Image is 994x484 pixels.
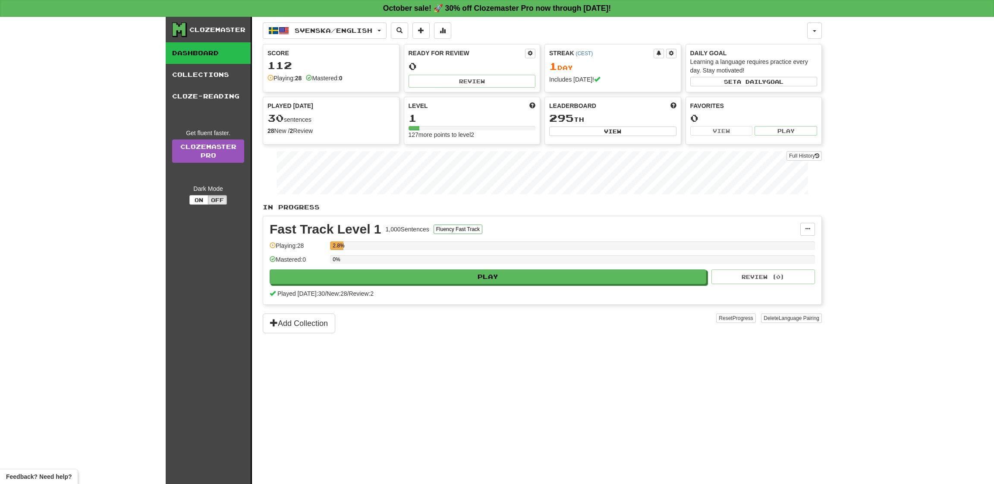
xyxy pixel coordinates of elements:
[270,269,706,284] button: Play
[166,64,251,85] a: Collections
[690,101,818,110] div: Favorites
[349,290,374,297] span: Review: 2
[166,85,251,107] a: Cloze-Reading
[267,49,395,57] div: Score
[711,269,815,284] button: Review (0)
[529,101,535,110] span: Score more points to level up
[267,101,313,110] span: Played [DATE]
[549,61,676,72] div: Day
[277,290,325,297] span: Played [DATE]: 30
[409,75,536,88] button: Review
[267,60,395,71] div: 112
[6,472,72,481] span: Open feedback widget
[386,225,429,234] div: 1,000 Sentences
[166,42,251,64] a: Dashboard
[270,223,381,236] div: Fast Track Level 1
[549,101,596,110] span: Leaderboard
[267,74,302,82] div: Playing:
[267,127,274,134] strong: 28
[208,195,227,205] button: Off
[267,127,395,135] div: New / Review
[409,61,536,72] div: 0
[189,195,208,205] button: On
[786,151,822,161] button: Full History
[172,184,244,193] div: Dark Mode
[333,241,343,250] div: 2.8%
[270,241,326,256] div: Playing: 28
[716,313,755,323] button: ResetProgress
[267,112,284,124] span: 30
[327,290,347,297] span: New: 28
[267,113,395,124] div: sentences
[761,313,822,323] button: DeleteLanguage Pairing
[325,290,327,297] span: /
[670,101,676,110] span: This week in points, UTC
[347,290,349,297] span: /
[270,255,326,269] div: Mastered: 0
[737,79,766,85] span: a daily
[409,130,536,139] div: 127 more points to level 2
[779,315,819,321] span: Language Pairing
[576,51,593,57] a: (CEST)
[172,139,244,163] a: ClozemasterPro
[412,22,430,39] button: Add sentence to collection
[690,77,818,86] button: Seta dailygoal
[549,49,654,57] div: Streak
[549,112,574,124] span: 295
[755,126,817,136] button: Play
[339,75,343,82] strong: 0
[409,49,525,57] div: Ready for Review
[549,113,676,124] div: th
[690,57,818,75] div: Learning a language requires practice every day. Stay motivated!
[549,75,676,84] div: Includes [DATE]!
[391,22,408,39] button: Search sentences
[383,4,611,13] strong: October sale! 🚀 30% off Clozemaster Pro now through [DATE]!
[263,313,335,333] button: Add Collection
[690,113,818,123] div: 0
[434,225,482,234] button: Fluency Fast Track
[733,315,753,321] span: Progress
[295,27,372,34] span: Svenska / English
[295,75,302,82] strong: 28
[172,129,244,137] div: Get fluent faster.
[263,22,387,39] button: Svenska/English
[549,60,557,72] span: 1
[409,113,536,123] div: 1
[690,126,753,136] button: View
[549,127,676,136] button: View
[189,25,245,34] div: Clozemaster
[306,74,342,82] div: Mastered:
[263,203,822,212] p: In Progress
[409,101,428,110] span: Level
[289,127,293,134] strong: 2
[434,22,451,39] button: More stats
[690,49,818,57] div: Daily Goal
